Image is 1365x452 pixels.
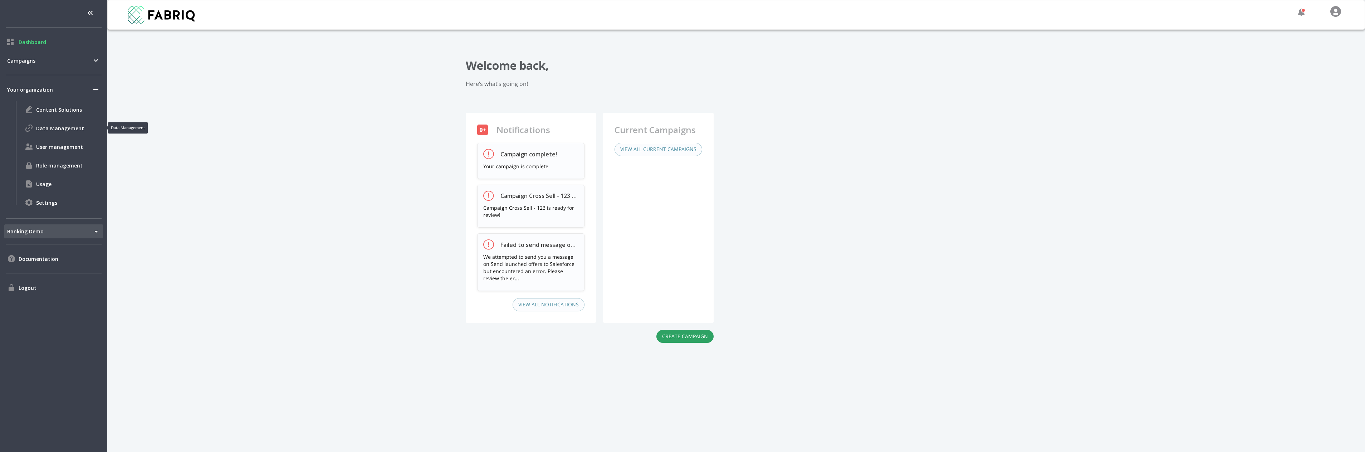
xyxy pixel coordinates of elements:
[615,143,702,156] button: View All Current Campaigns
[25,198,33,207] img: Settings icon
[500,191,578,200] h5: Campaign Cross Sell - 123 ready for review!
[22,194,103,211] div: Settings
[500,150,557,159] h5: Campaign complete!
[500,240,578,249] h5: Failed to send message on Send launched offers to Salesforce
[477,125,488,135] div: 9+
[19,255,100,263] span: Documentation
[4,279,103,296] div: Logout
[7,57,92,64] span: Campaigns
[513,298,584,311] button: View All Notifications
[25,142,33,151] img: User management icon
[22,138,103,155] div: User management
[22,120,103,137] div: Data Management
[7,39,14,45] img: Dashboard icon
[4,81,103,98] div: Your organization
[7,283,16,292] img: Logout icon
[25,124,33,132] img: Data Management icon
[36,199,100,206] span: Settings
[19,284,100,292] span: Logout
[128,6,195,24] img: 690a4bf1e2961ad8821c8611aff8616b.svg
[483,253,578,282] p: We attempted to send you a message on Send launched offers to Salesforce but encountered an error...
[656,330,714,343] button: Create Campaign
[22,157,103,174] div: Role management
[36,143,100,151] span: User management
[108,122,148,133] div: Data Management
[4,224,103,238] div: Banking Demo
[4,52,103,69] div: Campaigns
[19,38,100,46] span: Dashboard
[36,106,100,113] span: Content Solutions
[36,162,100,169] span: Role management
[36,180,100,188] span: Usage
[22,101,103,118] div: Content Solutions
[496,124,550,136] h2: Notifications
[22,175,103,193] div: Usage
[6,226,47,237] span: Banking Demo
[466,58,1007,73] h1: Welcome back,
[25,161,33,170] img: Role management icon
[25,180,33,188] img: Usage icon
[25,105,33,114] img: Content Solutions icon
[1330,6,1341,17] img: c4700a173287171777222ce90930f477.svg
[483,204,578,219] p: Campaign Cross Sell - 123 is ready for review!
[7,254,16,263] img: Documentation icon
[4,250,103,267] div: Documentation
[7,86,92,93] span: Your organization
[4,33,103,50] div: Dashboard
[466,80,1007,88] div: Here’s what’s going on!
[36,125,100,132] span: Data Management
[615,124,696,136] h2: Current Campaigns
[483,163,578,170] p: Your campaign is complete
